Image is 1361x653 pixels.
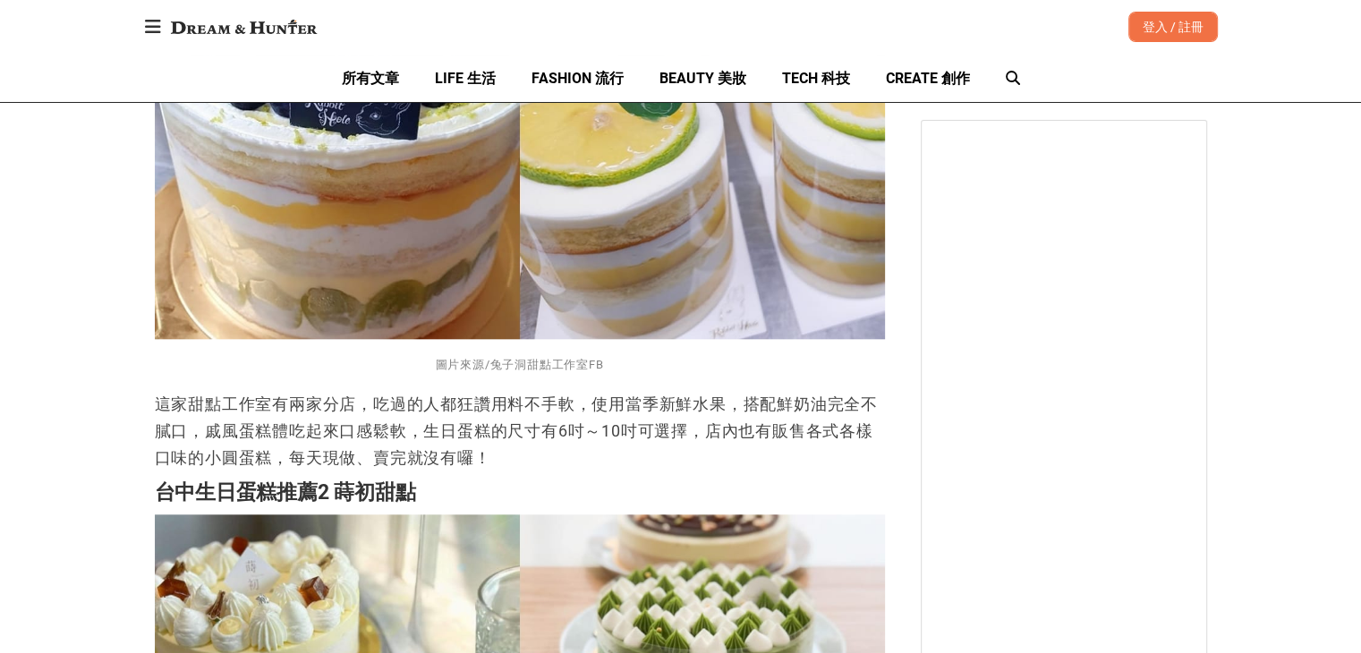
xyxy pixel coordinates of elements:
span: 圖片來源/兔子洞甜點工作室FB [436,358,604,371]
p: 這家甜點工作室有兩家分店，吃過的人都狂讚用料不手軟，使用當季新鮮水果，搭配鮮奶油完全不膩口，戚風蛋糕體吃起來口感鬆軟，生日蛋糕的尺寸有6吋～10吋可選擇，店內也有販售各式各樣口味的小圓蛋糕，每天... [155,391,885,471]
a: CREATE 創作 [886,55,970,102]
span: BEAUTY 美妝 [659,70,746,87]
span: FASHION 流行 [532,70,624,87]
strong: 台中生日蛋糕推薦2 蒔初甜點 [155,480,416,505]
span: LIFE 生活 [435,70,496,87]
img: Dream & Hunter [162,11,326,43]
a: LIFE 生活 [435,55,496,102]
span: 所有文章 [342,70,399,87]
div: 登入 / 註冊 [1128,12,1218,42]
span: CREATE 創作 [886,70,970,87]
a: FASHION 流行 [532,55,624,102]
span: TECH 科技 [782,70,850,87]
a: TECH 科技 [782,55,850,102]
a: 所有文章 [342,55,399,102]
a: BEAUTY 美妝 [659,55,746,102]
